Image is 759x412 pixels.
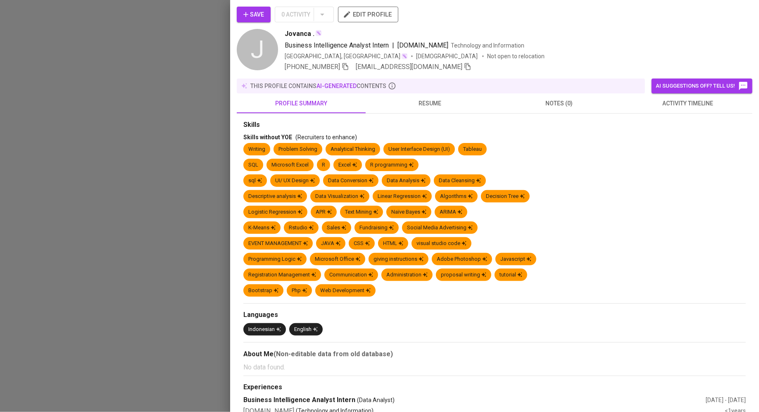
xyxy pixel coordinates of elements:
[354,240,370,248] div: CSS
[285,63,340,71] span: [PHONE_NUMBER]
[248,255,302,263] div: Programming Logic
[237,29,278,70] div: J
[285,29,314,39] span: Jovanca .
[397,41,448,49] span: [DOMAIN_NAME]
[451,42,524,49] span: Technology and Information
[271,161,309,169] div: Microsoft Excel
[329,271,373,279] div: Communication
[248,271,316,279] div: Registration Management
[328,177,374,185] div: Data Conversion
[386,271,428,279] div: Administration
[500,98,619,109] span: notes (0)
[243,10,264,20] span: Save
[315,255,360,263] div: Microsoft Office
[316,208,332,216] div: APR
[242,98,361,109] span: profile summary
[370,161,414,169] div: R programming
[486,193,525,200] div: Decision Tree
[248,224,276,232] div: K-Means
[248,287,278,295] div: Bootstrap
[345,208,378,216] div: Text Mining
[248,193,302,200] div: Descriptive analysis
[316,83,357,89] span: AI-generated
[248,208,302,216] div: Logistic Regression
[338,11,398,17] a: edit profile
[250,82,386,90] p: this profile contains contents
[278,145,317,153] div: Problem Solving
[315,30,322,36] img: magic_wand.svg
[243,310,746,320] div: Languages
[294,326,318,333] div: English
[322,161,325,169] div: R
[387,177,426,185] div: Data Analysis
[463,145,482,153] div: Tableau
[656,81,748,91] span: AI suggestions off? Tell us!
[243,395,706,405] div: Business Intelligence Analyst Intern
[320,287,371,295] div: Web Development
[500,271,522,279] div: tutorial
[243,349,746,359] div: About Me
[391,208,426,216] div: Naïve Bayes
[248,177,262,185] div: sql
[327,224,346,232] div: Sales
[383,240,403,248] div: HTML
[243,120,746,130] div: Skills
[243,362,746,372] p: No data found.
[243,134,292,141] span: Skills without YOE
[243,383,746,392] div: Experiences
[371,98,490,109] span: resume
[248,240,308,248] div: EVENT MANAGEMENT
[356,63,462,71] span: [EMAIL_ADDRESS][DOMAIN_NAME]
[331,145,375,153] div: Analytical Thinking
[321,240,340,248] div: JAVA
[500,255,531,263] div: Javascript
[275,177,315,185] div: UI/ UX Design
[237,7,271,22] button: Save
[248,326,281,333] div: Indonesian
[416,52,479,60] span: [DEMOGRAPHIC_DATA]
[359,224,394,232] div: Fundraising
[652,79,752,93] button: AI suggestions off? Tell us!
[338,161,357,169] div: Excel
[289,224,314,232] div: Rstudio
[441,271,486,279] div: proposal writing
[401,53,408,60] img: magic_wand.svg
[440,193,473,200] div: Algorithms
[628,98,747,109] span: activity timeline
[437,255,487,263] div: Adobe Photoshop
[407,224,473,232] div: Social Media Advertising
[338,7,398,22] button: edit profile
[292,287,307,295] div: Php
[439,177,481,185] div: Data Cleansing
[274,350,393,358] b: (Non-editable data from old database)
[357,396,395,404] span: (Data Analyst)
[416,240,466,248] div: visual studio code
[315,193,364,200] div: Data Visualization
[248,145,265,153] div: Writing
[378,193,427,200] div: Linear Regression
[706,396,746,404] div: [DATE] - [DATE]
[248,161,258,169] div: SQL
[440,208,462,216] div: ARIMA
[285,52,408,60] div: [GEOGRAPHIC_DATA], [GEOGRAPHIC_DATA]
[374,255,424,263] div: giving instructions
[345,9,392,20] span: edit profile
[487,52,545,60] p: Not open to relocation
[295,134,357,141] span: (Recruiters to enhance)
[388,145,450,153] div: User Interface Design (UI)
[285,41,389,49] span: Business Intelligence Analyst Intern
[392,40,394,50] span: |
